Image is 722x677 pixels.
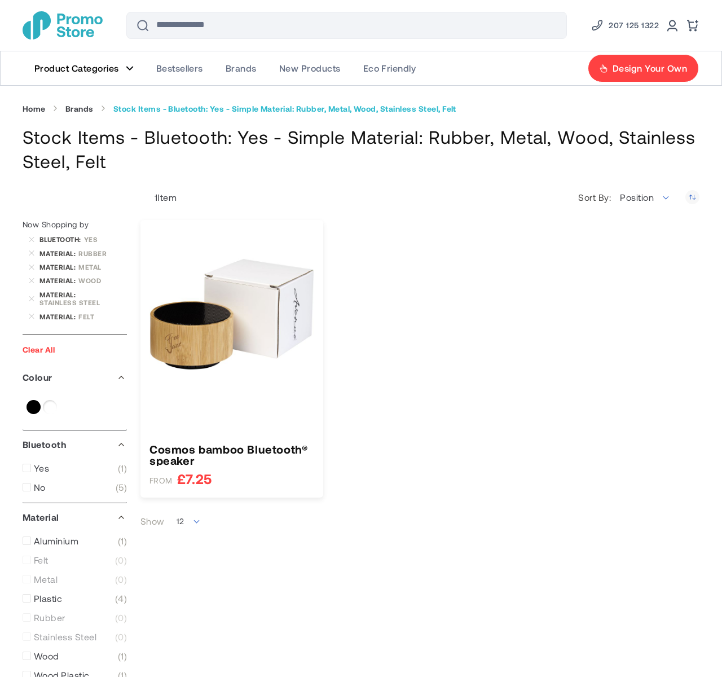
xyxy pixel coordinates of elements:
[614,186,677,209] span: Position
[23,104,46,114] a: Home
[177,472,212,486] span: £7.25
[28,236,35,243] a: Remove Bluetooth Yes
[363,63,416,74] span: Eco Friendly
[34,63,119,74] span: Product Categories
[65,104,94,114] a: Brands
[27,400,41,414] a: Black
[78,249,127,257] div: Rubber
[613,63,687,74] span: Design Your Own
[28,263,35,270] a: Remove Material Metal
[279,63,341,74] span: New Products
[140,192,177,203] p: Item
[28,278,35,284] a: Remove Material Wood
[23,650,127,662] a: Wood 1
[28,295,35,302] a: Remove Material Stainless Steel
[620,192,654,203] span: Position
[23,11,103,39] img: Promotional Merchandise
[226,63,257,74] span: Brands
[609,19,659,32] span: 207 125 1322
[113,104,456,114] strong: Stock Items - Bluetooth: Yes - Simple Material: Rubber, Metal, Wood, Stainless Steel, Felt
[145,51,214,85] a: Bestsellers
[34,482,46,493] span: No
[39,298,127,306] div: Stainless Steel
[39,263,78,271] span: Material
[39,313,78,320] span: Material
[129,12,156,39] button: Search
[23,430,127,459] div: Bluetooth
[140,516,165,527] label: Show
[39,235,84,243] span: Bluetooth
[34,463,49,474] span: Yes
[23,345,55,354] a: Clear All
[149,443,314,466] a: Cosmos bamboo Bluetooth® speaker
[170,510,208,533] span: 12
[115,593,127,604] span: 4
[118,650,127,662] span: 1
[39,291,78,298] span: Material
[591,19,659,32] a: Phone
[23,363,127,392] div: Colour
[118,463,127,474] span: 1
[43,400,57,414] a: White
[78,313,127,320] div: Felt
[23,482,127,493] a: No 5
[84,235,127,243] div: Yes
[23,11,103,39] a: store logo
[34,593,62,604] span: Plastic
[23,593,127,604] a: Plastic 4
[28,250,35,257] a: Remove Material Rubber
[23,219,89,229] span: Now Shopping by
[155,192,157,203] span: 1
[214,51,268,85] a: Brands
[177,517,184,526] span: 12
[578,192,614,203] label: Sort By
[156,63,203,74] span: Bestsellers
[34,650,59,662] span: Wood
[23,503,127,531] div: Material
[39,249,78,257] span: Material
[34,535,78,547] span: Aluminium
[78,276,127,284] div: Wood
[39,276,78,284] span: Material
[118,535,127,547] span: 1
[685,190,699,204] a: Set Descending Direction
[23,535,127,547] a: Aluminium 1
[28,313,35,320] a: Remove Material Felt
[23,51,145,85] a: Product Categories
[268,51,352,85] a: New Products
[116,482,127,493] span: 5
[352,51,428,85] a: Eco Friendly
[23,125,699,173] h1: Stock Items - Bluetooth: Yes - Simple Material: Rubber, Metal, Wood, Stainless Steel, Felt
[149,232,314,397] img: Cosmos bamboo Bluetooth® speaker
[78,263,127,271] div: Metal
[149,476,173,486] span: FROM
[588,54,699,82] a: Design Your Own
[23,463,127,474] a: Yes 1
